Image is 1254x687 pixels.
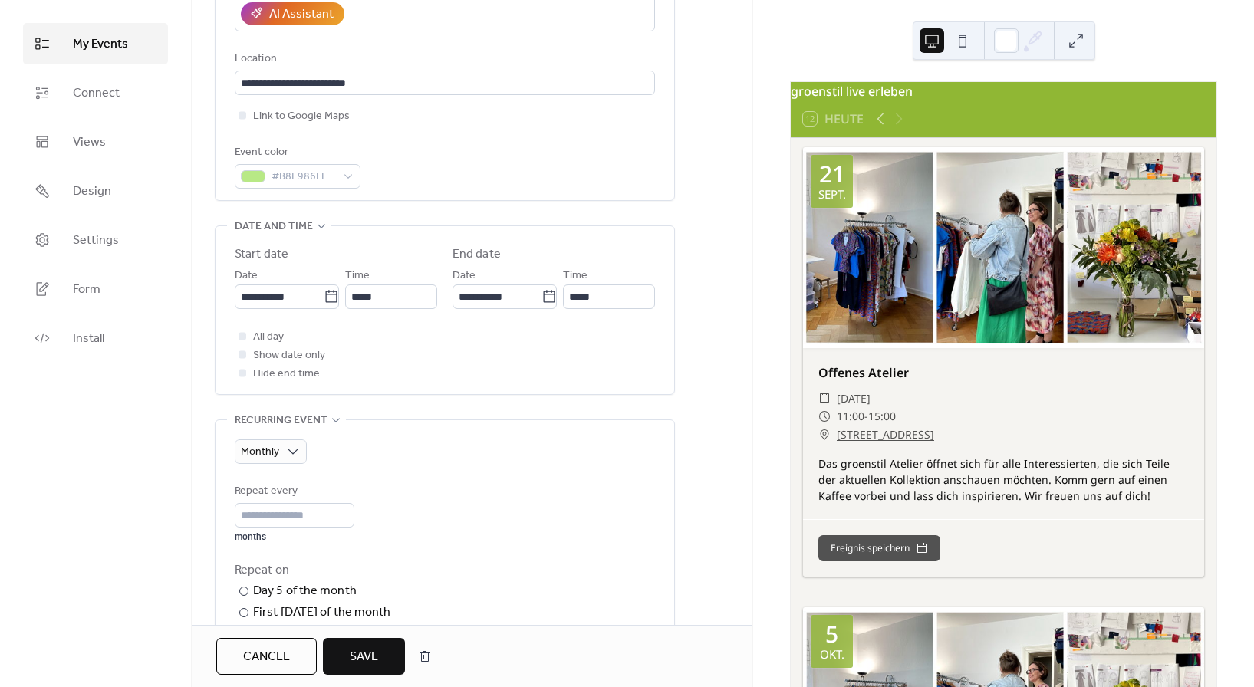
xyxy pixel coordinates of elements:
span: Date and time [235,218,313,236]
span: - [864,407,868,426]
div: 5 [825,623,838,646]
span: #B8E986FF [272,168,336,186]
div: Das groenstil Atelier öffnet sich für alle Interessierten, die sich Teile der aktuellen Kollektio... [803,455,1204,504]
div: groenstil live erleben [791,82,1216,100]
span: Date [453,267,476,285]
div: Sept. [818,189,846,200]
span: Form [73,281,100,299]
span: Connect [73,84,120,103]
span: Cancel [243,648,290,666]
span: Date [235,267,258,285]
span: Time [563,267,588,285]
span: Recurring event [235,412,327,430]
button: Save [323,638,405,675]
div: Start date [235,245,288,264]
div: Repeat every [235,482,351,501]
div: 21 [819,163,845,186]
span: [DATE] [837,390,871,408]
span: Monthly [241,442,279,462]
span: All day [253,328,284,347]
span: 15:00 [868,407,896,426]
div: Location [235,50,652,68]
div: ​ [818,407,831,426]
span: Show date only [253,347,325,365]
span: Settings [73,232,119,250]
span: Time [345,267,370,285]
div: AI Assistant [269,5,334,24]
div: ​ [818,426,831,444]
a: Settings [23,219,168,261]
a: My Events [23,23,168,64]
button: Ereignis speichern [818,535,940,561]
span: Install [73,330,104,348]
div: Event color [235,143,357,162]
a: Install [23,317,168,359]
div: Repeat on [235,561,652,580]
div: Day 5 of the month [253,582,357,600]
span: Hide end time [253,365,320,383]
a: Connect [23,72,168,113]
span: Save [350,648,378,666]
button: AI Assistant [241,2,344,25]
span: Design [73,182,111,201]
span: 11:00 [837,407,864,426]
div: End date [453,245,501,264]
button: Cancel [216,638,317,675]
div: months [235,531,354,543]
div: Offenes Atelier [803,363,1204,382]
a: [STREET_ADDRESS] [837,426,934,444]
div: Okt. [820,649,844,660]
a: Design [23,170,168,212]
span: My Events [73,35,128,54]
div: ​ [818,390,831,408]
a: Form [23,268,168,310]
div: First [DATE] of the month [253,603,391,622]
a: Views [23,121,168,163]
span: Link to Google Maps [253,107,350,126]
span: Views [73,133,106,152]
